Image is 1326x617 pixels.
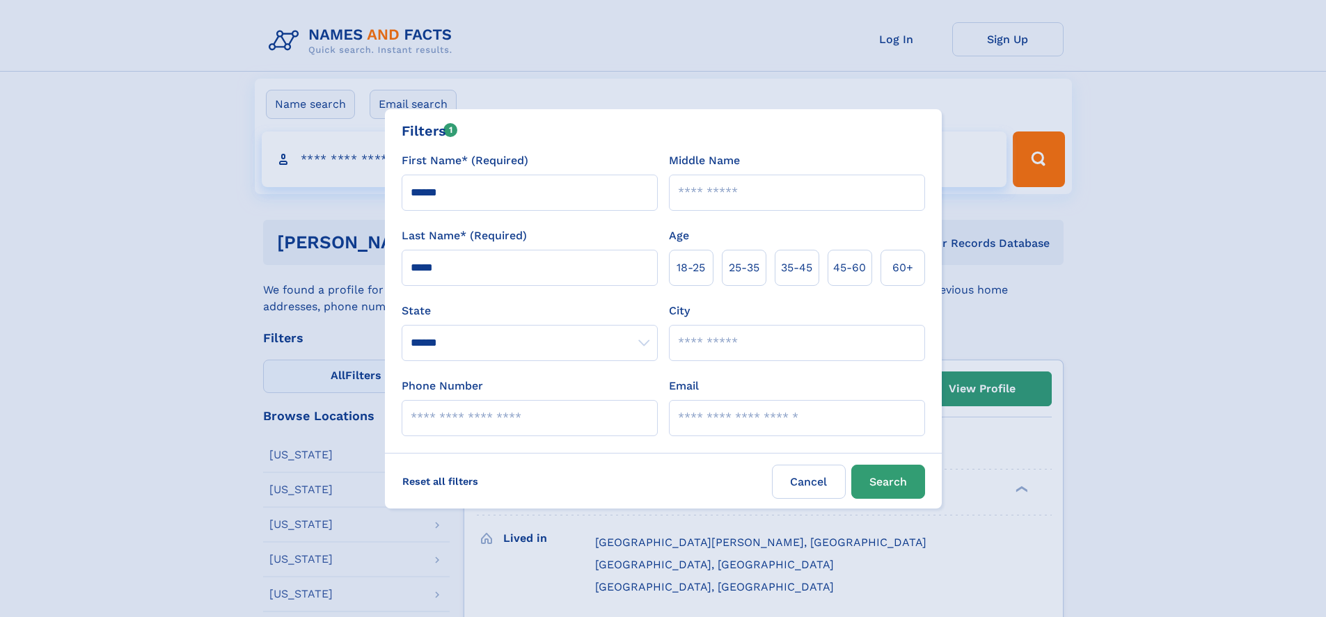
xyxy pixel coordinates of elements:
label: Age [669,227,689,244]
span: 25‑35 [729,259,759,276]
div: Filters [402,120,458,141]
label: Cancel [772,465,846,499]
label: State [402,303,658,319]
button: Search [851,465,925,499]
span: 60+ [892,259,913,276]
label: City [669,303,690,319]
label: Email [669,378,699,394]
label: Reset all filters [393,465,487,498]
span: 35‑45 [781,259,812,276]
span: 18‑25 [677,259,705,276]
label: First Name* (Required) [402,152,528,169]
label: Phone Number [402,378,483,394]
label: Last Name* (Required) [402,227,527,244]
label: Middle Name [669,152,740,169]
span: 45‑60 [833,259,866,276]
